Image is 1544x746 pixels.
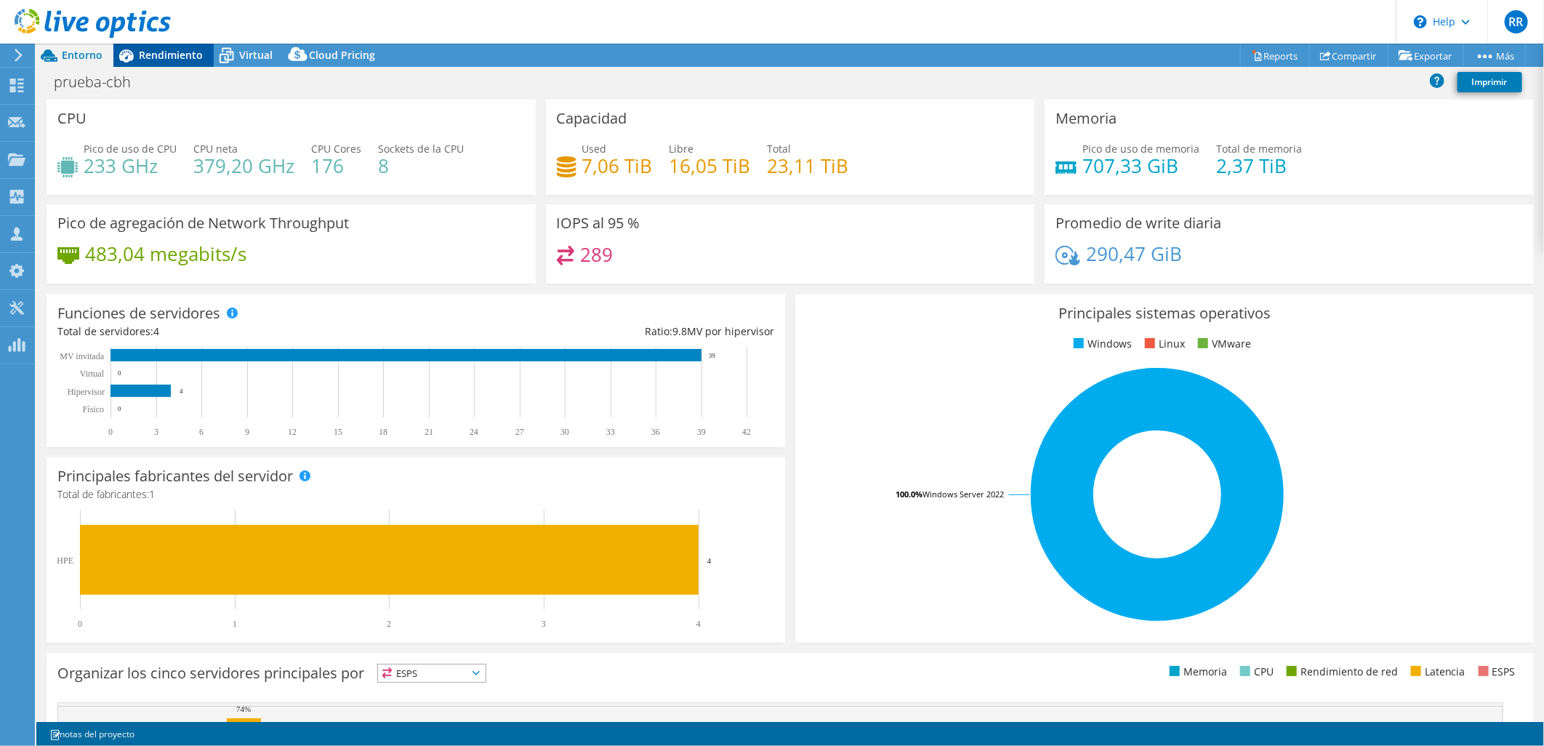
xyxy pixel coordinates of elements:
[651,427,660,437] text: 36
[108,427,113,437] text: 0
[288,427,297,437] text: 12
[1082,158,1199,174] h4: 707,33 GiB
[1388,44,1464,67] a: Exportar
[68,387,105,397] text: Hipervisor
[670,158,751,174] h4: 16,05 TiB
[80,369,105,379] text: Virtual
[1216,158,1302,174] h4: 2,37 TiB
[334,427,342,437] text: 15
[39,725,145,743] a: notas del proyecto
[1237,664,1274,680] li: CPU
[1457,72,1522,92] a: Imprimir
[1166,664,1227,680] li: Memoria
[1194,336,1251,352] li: VMware
[153,324,159,338] span: 4
[387,619,391,629] text: 2
[57,556,73,566] text: HPE
[236,705,251,713] text: 74%
[1056,215,1221,231] h3: Promedio de write diaria
[1414,15,1427,28] svg: \n
[378,665,486,682] span: ESPS
[670,142,694,156] span: Libre
[193,158,294,174] h4: 379,20 GHz
[582,158,653,174] h4: 7,06 TiB
[580,246,613,262] h4: 289
[470,427,478,437] text: 24
[57,468,293,484] h3: Principales fabricantes del servidor
[60,351,104,361] text: MV invitada
[84,142,177,156] span: Pico de uso de CPU
[557,215,640,231] h3: IOPS al 95 %
[57,215,349,231] h3: Pico de agregación de Network Throughput
[1086,246,1182,262] h4: 290,47 GiB
[78,619,82,629] text: 0
[84,158,177,174] h4: 233 GHz
[742,427,751,437] text: 42
[378,158,464,174] h4: 8
[149,487,155,501] span: 1
[768,158,849,174] h4: 23,11 TiB
[606,427,615,437] text: 33
[922,489,1004,500] tspan: Windows Server 2022
[154,427,158,437] text: 3
[311,142,361,156] span: CPU Cores
[896,489,922,500] tspan: 100.0%
[239,48,273,62] span: Virtual
[118,405,121,412] text: 0
[57,324,416,340] div: Total de servidores:
[557,111,627,127] h3: Capacidad
[697,427,706,437] text: 39
[707,556,712,565] text: 4
[542,619,546,629] text: 3
[118,369,121,377] text: 0
[582,142,607,156] span: Used
[560,427,569,437] text: 30
[806,305,1523,321] h3: Principales sistemas operativos
[709,352,716,359] text: 39
[57,111,87,127] h3: CPU
[378,142,464,156] span: Sockets de la CPU
[199,427,204,437] text: 6
[309,48,375,62] span: Cloud Pricing
[1505,10,1528,33] span: RR
[83,404,104,414] tspan: Físico
[1070,336,1132,352] li: Windows
[62,48,102,62] span: Entorno
[672,324,687,338] span: 9.8
[245,427,249,437] text: 9
[85,246,246,262] h4: 483,04 megabits/s
[515,427,524,437] text: 27
[696,619,701,629] text: 4
[1407,664,1465,680] li: Latencia
[57,486,774,502] h4: Total de fabricantes:
[416,324,774,340] div: Ratio: MV por hipervisor
[139,48,203,62] span: Rendimiento
[1141,336,1185,352] li: Linux
[47,74,153,90] h1: prueba-cbh
[1463,44,1526,67] a: Más
[180,388,183,395] text: 4
[233,619,237,629] text: 1
[1056,111,1117,127] h3: Memoria
[1082,142,1199,156] span: Pico de uso de memoria
[425,427,433,437] text: 21
[1240,44,1310,67] a: Reports
[768,142,792,156] span: Total
[379,427,387,437] text: 18
[1283,664,1398,680] li: Rendimiento de red
[1475,664,1516,680] li: ESPS
[193,142,238,156] span: CPU neta
[57,305,220,321] h3: Funciones de servidores
[311,158,361,174] h4: 176
[1309,44,1388,67] a: Compartir
[1216,142,1302,156] span: Total de memoria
